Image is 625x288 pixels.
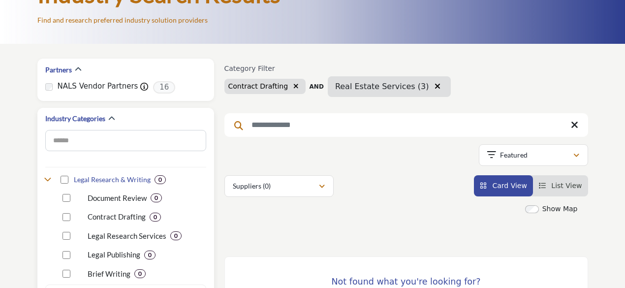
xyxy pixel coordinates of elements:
[62,270,70,278] input: Select Brief Writing checkbox
[539,182,582,190] a: View List
[500,150,528,160] p: Featured
[88,192,147,204] p: Document Review: Reviewing discovery documents for relevance and privilege
[228,82,288,90] span: Contract Drafting
[138,270,142,277] b: 0
[62,251,70,259] input: Select Legal Publishing checkbox
[62,194,70,202] input: Select Document Review checkbox
[88,230,166,242] p: Legal Research Services: Conducting research on case law, statutes, regulations
[155,175,166,184] div: 0 Results For Legal Research & Writing
[224,64,451,73] h6: Category Filter
[151,193,162,202] div: 0 Results For Document Review
[148,252,152,258] b: 0
[224,113,588,137] input: Search Keyword
[134,269,146,278] div: 0 Results For Brief Writing
[37,15,208,25] p: Find and research preferred industry solution providers
[335,82,429,91] span: Real Estate Services (3)
[542,204,578,214] label: Show Map
[474,175,533,196] li: Card View
[155,194,158,201] b: 0
[245,277,568,287] h3: Not found what you're looking for?
[153,81,175,94] span: 16
[233,181,271,191] p: Suppliers (0)
[533,175,588,196] li: List View
[45,83,53,91] input: NALS Vendor Partners checkbox
[88,249,140,260] p: Legal Publishing: Legal Publishing
[479,144,588,166] button: Featured
[158,176,162,183] b: 0
[480,182,527,190] a: View Card
[62,232,70,240] input: Select Legal Research Services checkbox
[88,268,130,280] p: Brief Writing: Drafting legal briefs and memoranda
[61,176,68,184] input: Select Legal Research & Writing checkbox
[170,231,182,240] div: 0 Results For Legal Research Services
[551,182,582,190] span: List View
[74,175,151,185] h4: Legal Research & Writing: Assisting with legal research and document drafting
[45,65,72,75] h2: Partners
[150,213,161,222] div: 0 Results For Contract Drafting
[144,251,156,259] div: 0 Results For Legal Publishing
[62,213,70,221] input: Select Contract Drafting checkbox
[224,175,334,197] button: Suppliers (0)
[88,211,146,223] p: Contract Drafting: Preparing contracts and agreements
[58,81,138,92] label: NALS Vendor Partners
[45,130,206,151] input: Search Category
[154,214,157,221] b: 0
[310,83,324,90] b: AND
[174,232,178,239] b: 0
[492,182,527,190] span: Card View
[45,114,105,124] h2: Industry Categories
